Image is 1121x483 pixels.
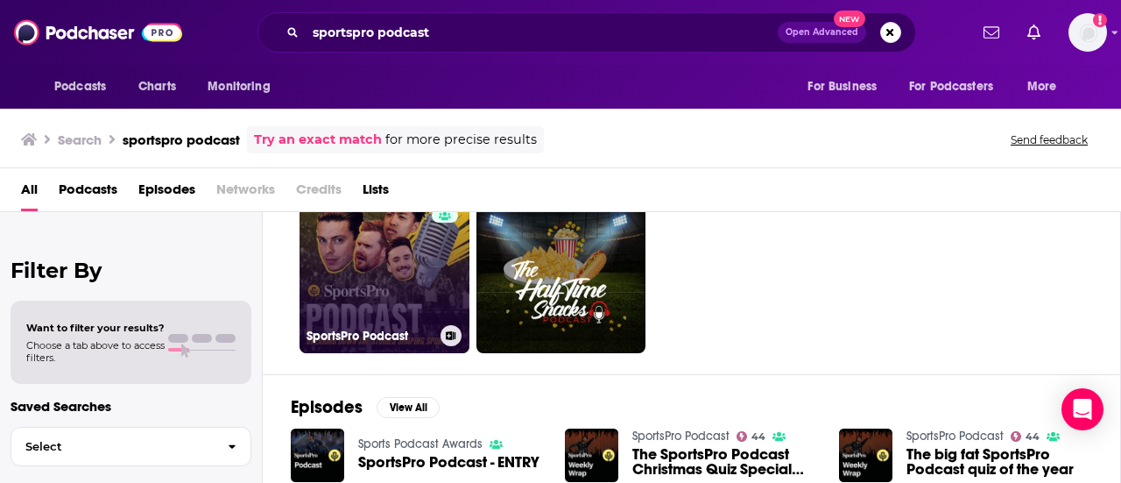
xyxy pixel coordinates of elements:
[377,397,440,418] button: View All
[59,175,117,211] a: Podcasts
[751,433,765,441] span: 44
[1093,13,1107,27] svg: Add a profile image
[58,131,102,148] h3: Search
[834,11,865,27] span: New
[138,75,176,99] span: Charts
[208,75,270,99] span: Monitoring
[1068,13,1107,52] button: Show profile menu
[632,429,730,444] a: SportsPro Podcast
[1011,431,1040,442] a: 44
[1020,18,1047,47] a: Show notifications dropdown
[300,183,469,353] a: 44SportsPro Podcast
[254,130,382,150] a: Try an exact match
[807,75,877,99] span: For Business
[1005,132,1093,147] button: Send feedback
[795,70,899,103] button: open menu
[906,447,1092,477] a: The big fat SportsPro Podcast quiz of the year
[737,431,766,442] a: 44
[358,437,483,451] a: Sports Podcast Awards
[291,396,363,418] h2: Episodes
[1027,75,1057,99] span: More
[26,339,165,364] span: Choose a tab above to access filters.
[358,455,539,470] a: SportsPro Podcast - ENTRY
[296,175,342,211] span: Credits
[291,429,344,482] img: SportsPro Podcast - ENTRY
[1061,388,1103,430] div: Open Intercom Messenger
[138,175,195,211] a: Episodes
[21,175,38,211] a: All
[306,18,778,46] input: Search podcasts, credits, & more...
[42,70,129,103] button: open menu
[385,130,537,150] span: for more precise results
[216,175,275,211] span: Networks
[11,427,251,466] button: Select
[1068,13,1107,52] span: Logged in as ahusic2015
[307,329,434,344] h3: SportsPro Podcast
[127,70,187,103] a: Charts
[786,28,858,37] span: Open Advanced
[1015,70,1079,103] button: open menu
[778,22,866,43] button: Open AdvancedNew
[11,398,251,415] p: Saved Searches
[1068,13,1107,52] img: User Profile
[839,429,892,482] img: The big fat SportsPro Podcast quiz of the year
[11,441,214,452] span: Select
[26,322,165,334] span: Want to filter your results?
[54,75,106,99] span: Podcasts
[257,12,916,53] div: Search podcasts, credits, & more...
[363,175,389,211] a: Lists
[195,70,293,103] button: open menu
[898,70,1019,103] button: open menu
[976,18,1006,47] a: Show notifications dropdown
[291,396,440,418] a: EpisodesView All
[632,447,818,477] a: The SportsPro Podcast Christmas Quiz Special 2021
[11,258,251,283] h2: Filter By
[906,429,1004,444] a: SportsPro Podcast
[1026,433,1040,441] span: 44
[565,429,618,482] img: The SportsPro Podcast Christmas Quiz Special 2021
[14,16,182,49] img: Podchaser - Follow, Share and Rate Podcasts
[909,75,993,99] span: For Podcasters
[123,131,240,148] h3: sportspro podcast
